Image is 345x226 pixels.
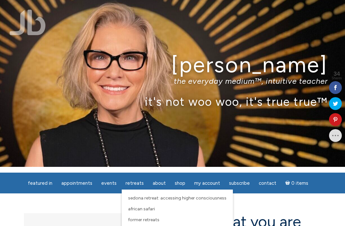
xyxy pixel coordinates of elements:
[57,177,96,190] a: Appointments
[125,214,230,225] a: Former Retreats
[281,176,312,190] a: Cart0 items
[332,77,342,80] span: Shares
[126,180,144,186] span: Retreats
[190,177,224,190] a: My Account
[24,177,56,190] a: featured in
[153,180,166,186] span: About
[128,206,155,212] span: African Safari
[125,204,230,214] a: African Safari
[10,10,46,35] img: Jamie Butler. The Everyday Medium
[175,180,185,186] span: Shop
[125,193,230,204] a: Sedona Retreat: Accessing Higher Consciousness
[194,180,220,186] span: My Account
[229,180,250,186] span: Subscribe
[17,76,328,86] p: the everyday medium™, intuitive teacher
[97,177,120,190] a: Events
[128,195,226,201] span: Sedona Retreat: Accessing Higher Consciousness
[255,177,280,190] a: Contact
[332,71,342,77] span: 34
[128,217,159,222] span: Former Retreats
[149,177,170,190] a: About
[101,180,117,186] span: Events
[291,181,308,186] span: 0 items
[225,177,254,190] a: Subscribe
[17,95,328,108] p: it's not woo woo, it's true true™
[122,177,148,190] a: Retreats
[285,180,291,186] i: Cart
[61,180,92,186] span: Appointments
[17,53,328,77] h1: [PERSON_NAME]
[259,180,276,186] span: Contact
[171,177,189,190] a: Shop
[28,180,52,186] span: featured in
